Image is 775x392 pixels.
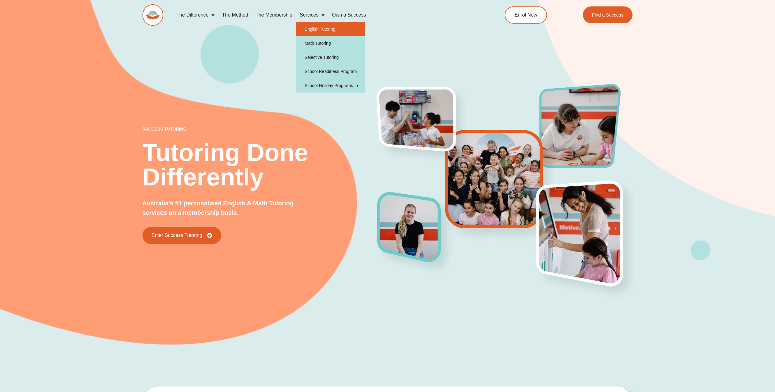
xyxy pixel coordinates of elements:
[296,64,365,78] a: School Readiness Program
[505,6,547,24] a: Enrol Now
[296,50,365,64] a: Selective Tutoring
[670,323,775,392] iframe: Chat Widget
[142,140,378,189] h2: Tutoring Done Differently
[252,8,296,22] a: The Membership
[173,8,218,22] a: The Difference
[296,22,365,36] a: English Tutoring
[173,8,477,22] nav: Menu
[142,227,221,244] a: Enter Success Tutoring
[142,127,378,131] p: success tutoring
[296,22,365,93] ul: Services
[296,78,365,93] a: School Holiday Programs
[592,13,624,17] span: Find a Success
[296,36,365,50] a: Math Tutoring
[328,8,370,22] a: Own a Success
[583,6,633,23] a: Find a Success
[218,8,252,22] a: The Method
[296,8,328,22] a: Services
[152,233,202,238] span: Enter Success Tutoring
[142,199,314,218] p: Australia's #1 personalised English & Math Tutoring services on a membership basis.
[515,13,537,17] span: Enrol Now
